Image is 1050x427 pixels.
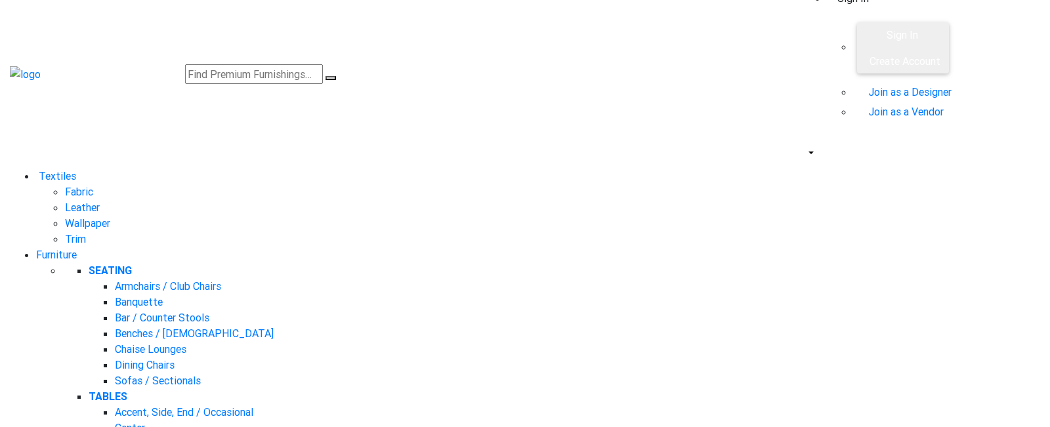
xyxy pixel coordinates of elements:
a: Armchairs / Club Chairs [115,279,221,293]
a: Furniture [36,248,77,261]
a: SEATING [89,264,132,277]
a: Join as a Designer [869,85,952,98]
a: Accent, Side, End / Occasional [115,405,253,418]
a: Chaise Lounges [115,342,186,356]
a: Trim [65,232,86,245]
a: TABLES [89,390,127,403]
span: Sign In [887,28,918,41]
img: logo [10,66,41,82]
input: Find Premium Furnishings… [185,64,323,84]
a: Wallpaper [65,216,110,230]
a: Bar / Counter Stools [115,311,209,324]
button: Sign In Create Account [857,22,949,73]
a: Join as a Vendor [869,105,944,118]
a: Banquette [115,295,163,308]
a: Fabric [65,185,93,198]
a: Leather [65,201,100,214]
a: Sofas / Sectionals [115,374,201,387]
a: Dining Chairs [115,358,175,371]
a: Benches / [DEMOGRAPHIC_DATA] [115,327,274,340]
a: Textiles [39,169,76,182]
span: Create Account [870,54,940,68]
